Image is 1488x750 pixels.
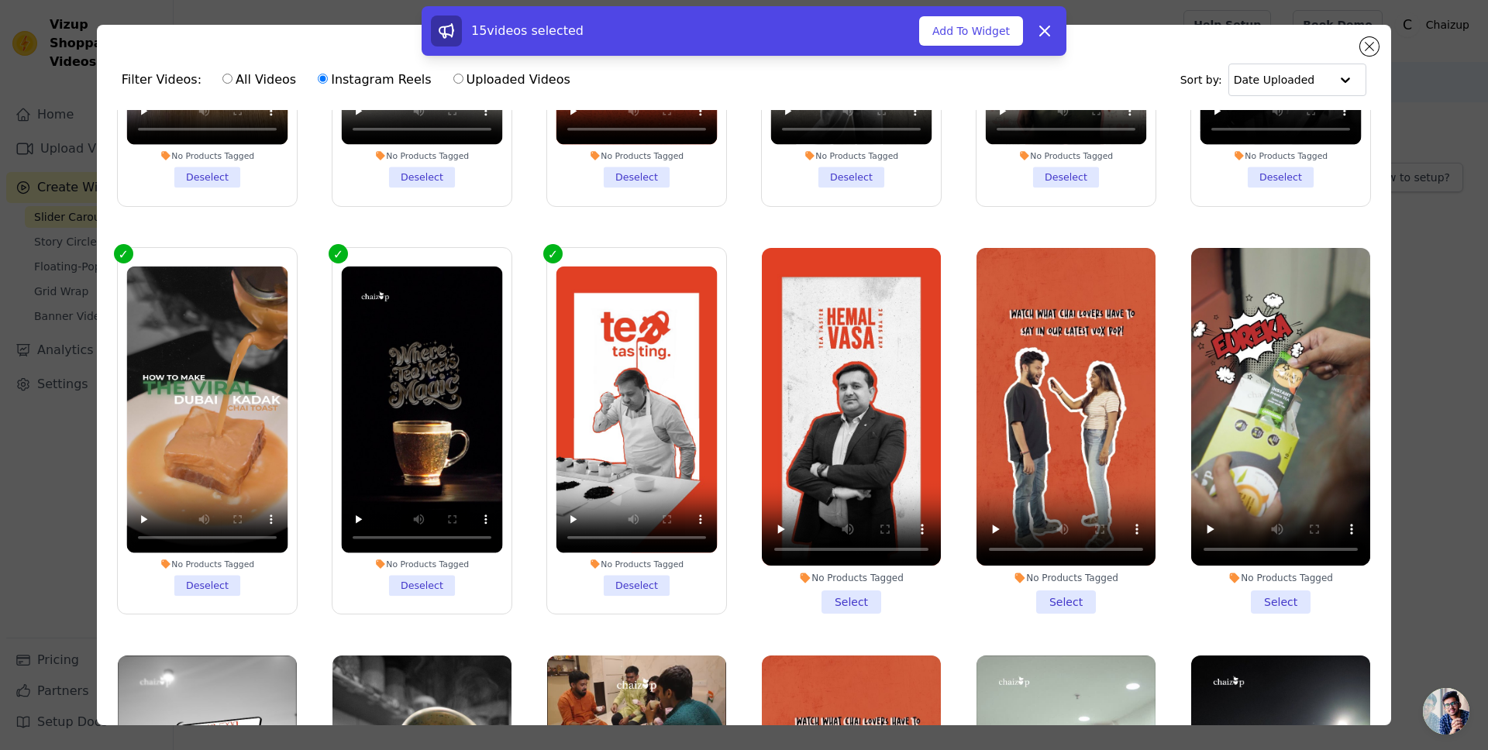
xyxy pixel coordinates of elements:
div: Filter Videos: [122,62,579,98]
button: Add To Widget [919,16,1023,46]
div: No Products Tagged [341,558,502,569]
div: No Products Tagged [126,558,288,569]
a: Open chat [1423,688,1469,735]
div: No Products Tagged [976,572,1156,584]
label: Uploaded Videos [453,70,571,90]
div: No Products Tagged [1191,572,1370,584]
label: Instagram Reels [317,70,432,90]
label: All Videos [222,70,297,90]
div: No Products Tagged [1200,150,1362,160]
div: No Products Tagged [762,572,941,584]
span: 15 videos selected [471,23,584,38]
div: No Products Tagged [341,150,502,160]
div: No Products Tagged [126,150,288,160]
div: No Products Tagged [986,150,1147,160]
div: No Products Tagged [556,150,717,160]
div: Sort by: [1180,64,1367,96]
div: No Products Tagged [771,150,932,160]
div: No Products Tagged [556,558,717,569]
